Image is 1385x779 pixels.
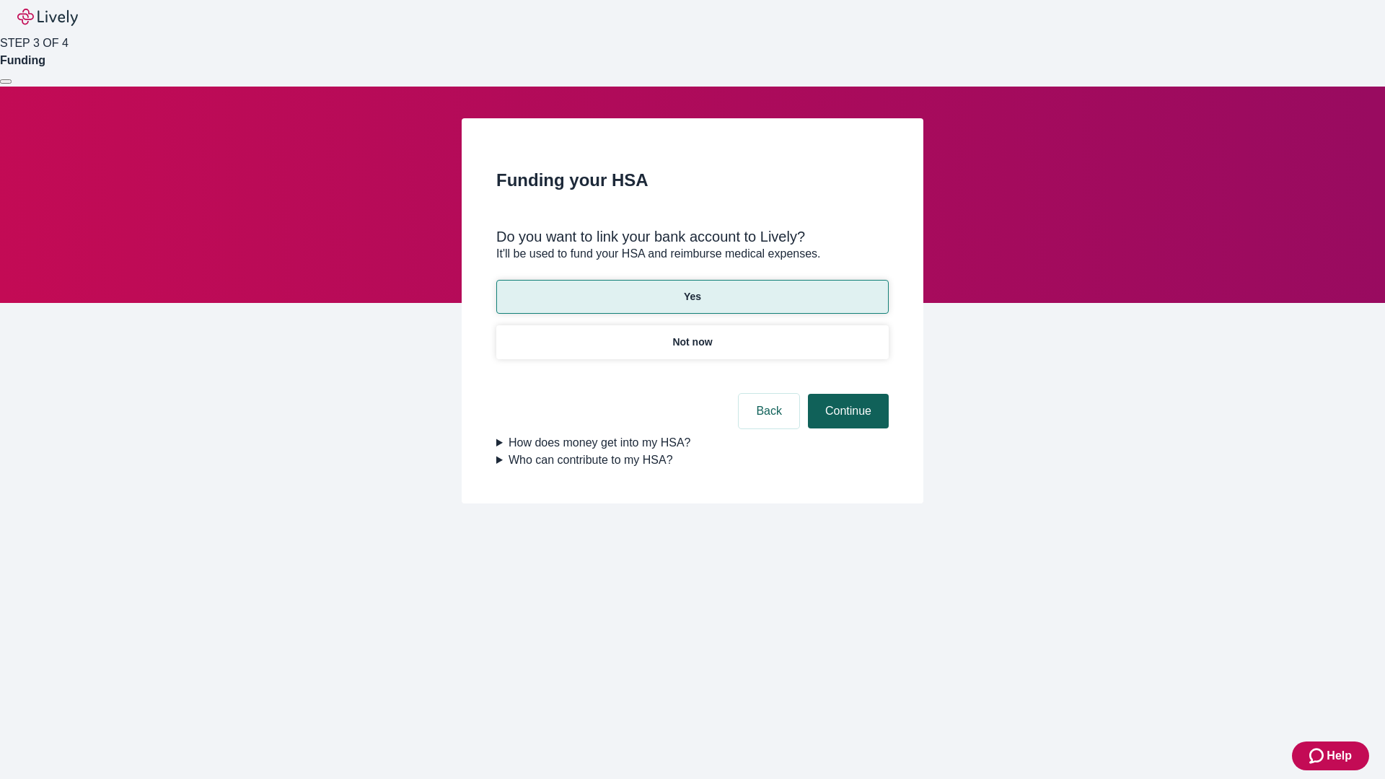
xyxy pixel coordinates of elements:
[672,335,712,350] p: Not now
[496,245,889,263] p: It'll be used to fund your HSA and reimburse medical expenses.
[808,394,889,428] button: Continue
[739,394,799,428] button: Back
[1327,747,1352,765] span: Help
[496,280,889,314] button: Yes
[1309,747,1327,765] svg: Zendesk support icon
[496,325,889,359] button: Not now
[17,9,78,26] img: Lively
[496,434,889,452] summary: How does money get into my HSA?
[496,167,889,193] h2: Funding your HSA
[496,228,889,245] div: Do you want to link your bank account to Lively?
[496,452,889,469] summary: Who can contribute to my HSA?
[684,289,701,304] p: Yes
[1292,741,1369,770] button: Zendesk support iconHelp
